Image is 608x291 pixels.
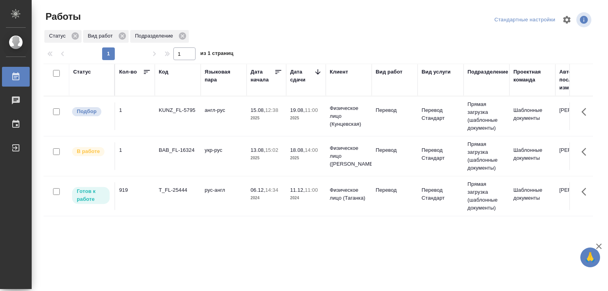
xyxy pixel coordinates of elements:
[577,102,596,121] button: Здесь прячутся важные кнопки
[115,102,155,130] td: 1
[200,49,234,60] span: из 1 страниц
[305,187,318,193] p: 11:00
[290,68,314,84] div: Дата сдачи
[422,106,460,122] p: Перевод Стандарт
[555,182,601,210] td: [PERSON_NAME]
[492,14,557,26] div: split button
[44,30,82,43] div: Статус
[251,147,265,153] p: 13.08,
[305,147,318,153] p: 14:00
[119,68,137,76] div: Кол-во
[290,154,322,162] p: 2025
[422,146,460,162] p: Перевод Стандарт
[251,194,282,202] p: 2024
[251,107,265,113] p: 15.08,
[71,146,110,157] div: Исполнитель выполняет работу
[557,10,576,29] span: Настроить таблицу
[464,96,509,136] td: Прямая загрузка (шаблонные документы)
[265,147,278,153] p: 15:02
[88,32,116,40] p: Вид работ
[290,107,305,113] p: 19.08,
[577,182,596,201] button: Здесь прячутся важные кнопки
[290,187,305,193] p: 11.12,
[330,144,368,168] p: Физическое лицо ([PERSON_NAME])
[583,249,597,266] span: 🙏
[290,114,322,122] p: 2025
[77,147,100,155] p: В работе
[376,146,414,154] p: Перевод
[376,106,414,114] p: Перевод
[159,186,197,194] div: T_FL-25444
[265,107,278,113] p: 12:38
[73,68,91,76] div: Статус
[509,142,555,170] td: Шаблонные документы
[251,114,282,122] p: 2025
[77,187,105,203] p: Готов к работе
[159,68,168,76] div: Код
[580,248,600,267] button: 🙏
[376,68,403,76] div: Вид работ
[115,182,155,210] td: 919
[265,187,278,193] p: 14:34
[577,142,596,161] button: Здесь прячутся важные кнопки
[422,68,451,76] div: Вид услуги
[205,68,243,84] div: Языковая пара
[201,102,247,130] td: англ-рус
[464,176,509,216] td: Прямая загрузка (шаблонные документы)
[513,68,551,84] div: Проектная команда
[509,182,555,210] td: Шаблонные документы
[49,32,68,40] p: Статус
[330,186,368,202] p: Физическое лицо (Таганка)
[71,186,110,205] div: Исполнитель может приступить к работе
[115,142,155,170] td: 1
[330,104,368,128] p: Физическое лицо (Кунцевская)
[290,194,322,202] p: 2024
[467,68,508,76] div: Подразделение
[251,187,265,193] p: 06.12,
[509,102,555,130] td: Шаблонные документы
[71,106,110,117] div: Можно подбирать исполнителей
[422,186,460,202] p: Перевод Стандарт
[44,10,81,23] span: Работы
[135,32,176,40] p: Подразделение
[305,107,318,113] p: 11:00
[576,12,593,27] span: Посмотреть информацию
[559,68,597,92] div: Автор последнего изменения
[130,30,189,43] div: Подразделение
[376,186,414,194] p: Перевод
[159,106,197,114] div: KUNZ_FL-5795
[159,146,197,154] div: BAB_FL-16324
[555,142,601,170] td: [PERSON_NAME]
[201,142,247,170] td: укр-рус
[251,154,282,162] p: 2025
[290,147,305,153] p: 18.08,
[77,108,97,115] p: Подбор
[83,30,129,43] div: Вид работ
[464,136,509,176] td: Прямая загрузка (шаблонные документы)
[330,68,348,76] div: Клиент
[251,68,274,84] div: Дата начала
[555,102,601,130] td: [PERSON_NAME]
[201,182,247,210] td: рус-англ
